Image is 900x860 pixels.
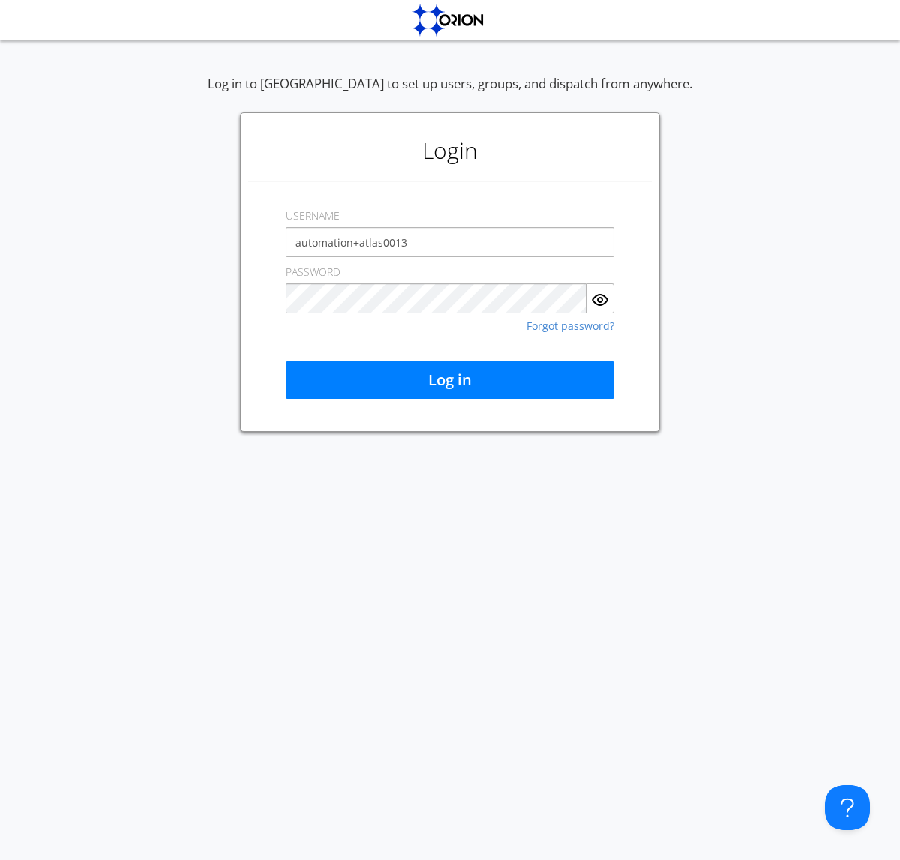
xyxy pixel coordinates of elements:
[286,283,586,313] input: Password
[286,208,340,223] label: USERNAME
[248,121,652,181] h1: Login
[825,785,870,830] iframe: Toggle Customer Support
[591,291,609,309] img: eye.svg
[286,361,614,399] button: Log in
[586,283,614,313] button: Show Password
[526,321,614,331] a: Forgot password?
[286,265,340,280] label: PASSWORD
[208,75,692,112] div: Log in to [GEOGRAPHIC_DATA] to set up users, groups, and dispatch from anywhere.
